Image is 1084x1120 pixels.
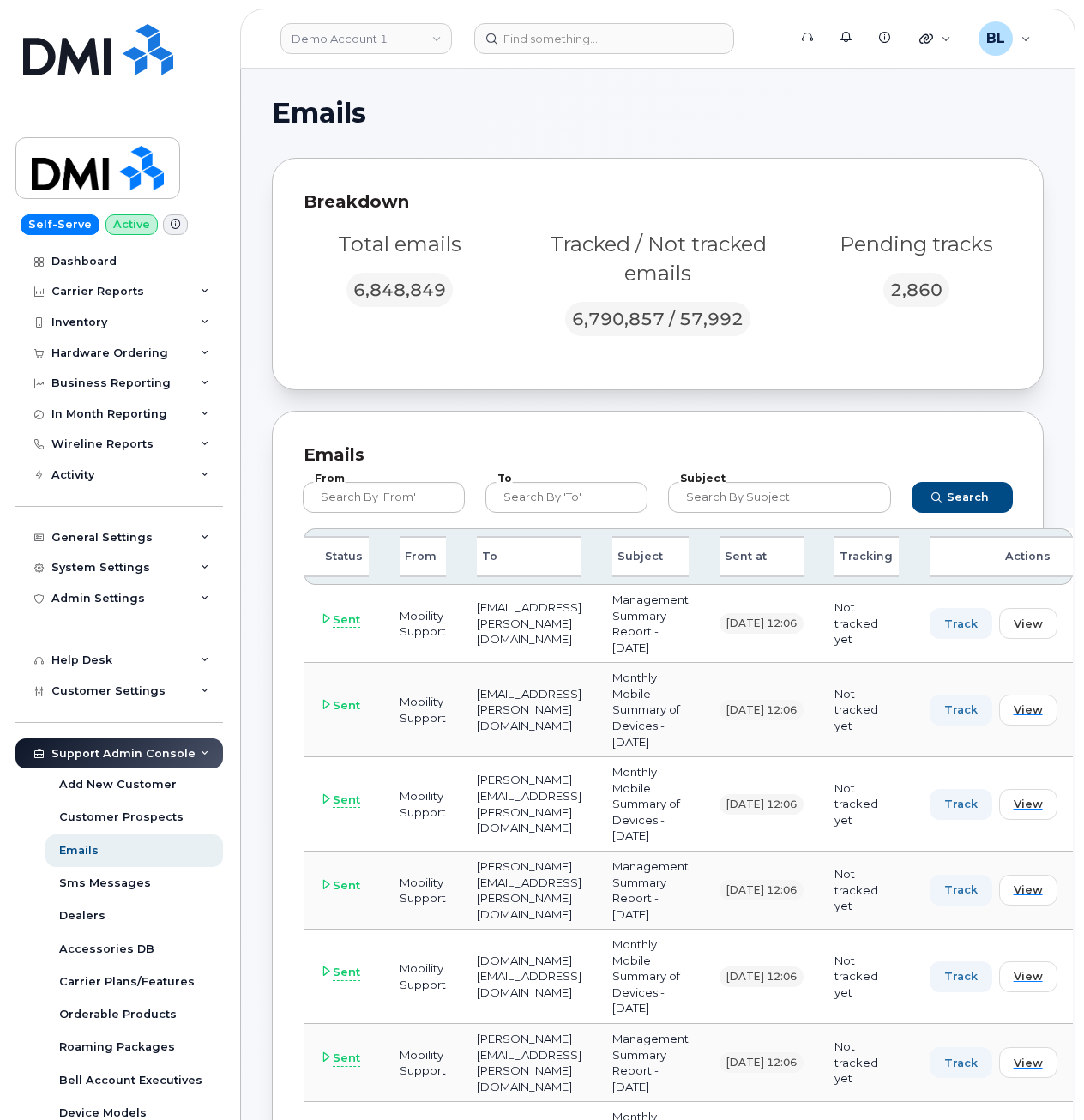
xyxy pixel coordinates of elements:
[516,230,799,289] div: Tracked / Not tracked emails
[1014,882,1043,898] span: View
[930,961,992,992] button: Track
[384,663,461,757] td: Mobility Support
[930,1047,992,1078] button: Track
[834,866,899,914] div: Not tracked yet
[313,473,346,484] label: From
[333,1050,360,1067] span: Sent
[477,536,581,577] div: To
[384,1024,461,1102] td: Mobility Support
[944,796,978,812] span: Track
[333,877,360,894] span: Sent
[597,663,704,757] td: Monthly Mobile Summary of Devices - [DATE]
[597,757,704,852] td: Monthly Mobile Summary of Devices - [DATE]
[930,608,992,639] button: Track
[485,482,647,513] input: Search by 'to'
[999,961,1057,992] button: View
[820,230,1012,259] div: Pending tracks
[384,930,461,1024] td: Mobility Support
[384,852,461,930] td: Mobility Support
[720,613,804,634] div: [DATE] 12:06
[930,536,1073,577] div: Actions
[496,473,513,484] label: To
[1014,796,1043,812] span: View
[461,852,597,930] td: [PERSON_NAME][EMAIL_ADDRESS][PERSON_NAME][DOMAIN_NAME]
[1014,616,1043,632] span: View
[597,852,704,930] td: Management Summary Report - [DATE]
[400,536,446,577] div: From
[834,686,899,734] div: Not tracked yet
[304,190,1012,214] div: Breakdown
[461,1024,597,1102] td: [PERSON_NAME][EMAIL_ADDRESS][PERSON_NAME][DOMAIN_NAME]
[999,789,1057,820] button: View
[912,482,1013,513] button: Search
[565,302,750,336] div: 6,790,857 / 57,992
[834,536,899,577] div: Tracking
[461,663,597,757] td: [EMAIL_ADDRESS][PERSON_NAME][DOMAIN_NAME]
[304,443,1012,467] div: Emails
[999,1047,1057,1078] button: View
[883,273,949,307] div: 2,860
[597,585,704,663] td: Management Summary Report - [DATE]
[597,1024,704,1102] td: Management Summary Report - [DATE]
[333,964,360,981] span: Sent
[1014,1055,1043,1071] span: View
[944,1055,978,1071] span: Track
[303,482,465,513] input: Search by 'from'
[1014,968,1043,985] span: View
[304,230,496,259] div: Total emails
[384,585,461,663] td: Mobility Support
[304,536,369,577] div: Status
[834,599,899,647] div: Not tracked yet
[720,794,804,815] div: [DATE] 12:06
[720,1052,804,1073] div: [DATE] 12:06
[720,536,804,577] div: Sent at
[834,953,899,1001] div: Not tracked yet
[930,789,992,820] button: Track
[333,611,360,629] span: Sent
[612,536,689,577] div: Subject
[999,695,1057,726] button: View
[947,489,989,505] span: Search
[944,616,978,632] span: Track
[678,473,726,484] label: Subject
[384,757,461,852] td: Mobility Support
[930,875,992,906] button: Track
[999,608,1057,639] button: View
[944,702,978,718] span: Track
[597,930,704,1024] td: Monthly Mobile Summary of Devices - [DATE]
[999,875,1057,906] button: View
[333,697,360,714] span: Sent
[461,585,597,663] td: [EMAIL_ADDRESS][PERSON_NAME][DOMAIN_NAME]
[720,700,804,720] div: [DATE] 12:06
[272,100,366,126] span: Emails
[333,792,360,809] span: Sent
[834,1039,899,1087] div: Not tracked yet
[944,882,978,898] span: Track
[944,968,978,985] span: Track
[668,482,891,513] input: Search by subject
[461,930,597,1024] td: [DOMAIN_NAME][EMAIL_ADDRESS][DOMAIN_NAME]
[834,780,899,828] div: Not tracked yet
[461,757,597,852] td: [PERSON_NAME][EMAIL_ADDRESS][PERSON_NAME][DOMAIN_NAME]
[346,273,453,307] div: 6,848,849
[720,880,804,900] div: [DATE] 12:06
[720,966,804,987] div: [DATE] 12:06
[1014,702,1043,718] span: View
[930,695,992,726] button: Track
